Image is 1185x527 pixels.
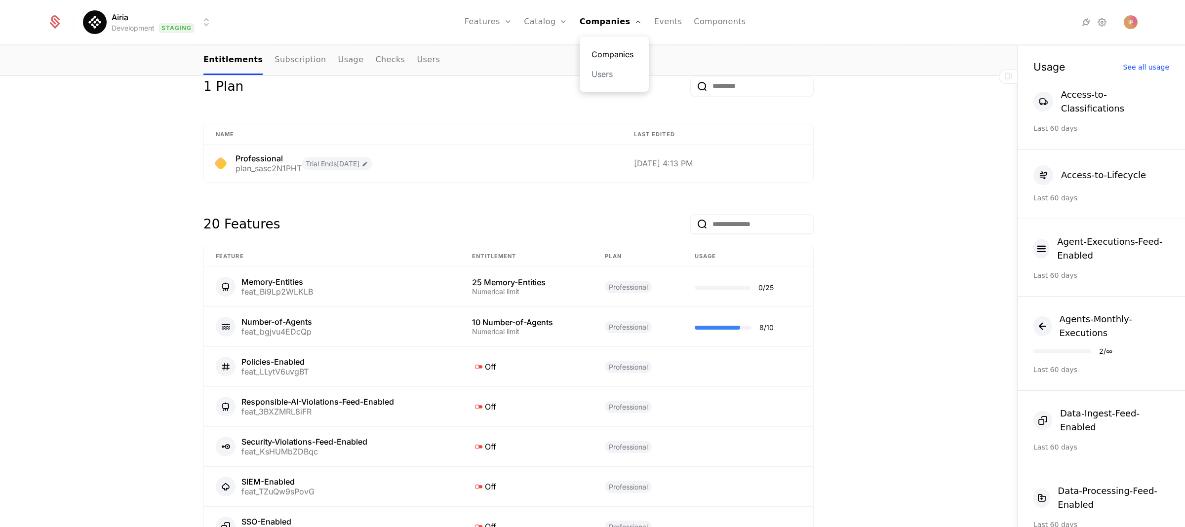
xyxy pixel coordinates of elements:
div: plan_sasc2N1PHT [236,164,302,172]
div: 25 Memory-Entities [472,278,581,286]
div: feat_TZuQw9sPovG [241,488,315,495]
span: Airia [112,11,128,23]
th: Entitlement [460,246,593,267]
div: SIEM-Enabled [241,478,315,486]
div: See all usage [1123,64,1169,71]
button: Data-Processing-Feed-Enabled [1033,484,1169,512]
div: Security-Violations-Feed-Enabled [241,438,367,446]
div: Responsible-AI-Violations-Feed-Enabled [241,398,394,406]
ul: Choose Sub Page [203,46,440,75]
th: Feature [204,246,460,267]
div: Last 60 days [1033,123,1169,133]
img: Ivana Popova [1124,15,1138,29]
div: Off [472,360,581,373]
div: 1 Plan [203,76,243,96]
div: 20 Features [203,214,280,234]
div: Numerical limit [472,288,581,295]
div: 2 / ∞ [1099,348,1112,355]
a: Entitlements [203,46,263,75]
a: Settings [1096,16,1108,28]
span: Professional [605,441,652,453]
button: Agents-Monthly-Executions [1033,312,1169,340]
div: Memory-Entities [241,278,313,286]
div: [DATE] 4:13 PM [634,159,801,167]
div: feat_KsHUMbZDBqc [241,448,367,455]
div: Data-Ingest-Feed-Enabled [1060,407,1169,434]
a: Users [592,68,637,80]
nav: Main [203,46,814,75]
div: Professional [236,154,302,162]
th: Usage [683,246,813,267]
div: Usage [1033,62,1065,72]
a: Users [417,46,440,75]
div: Data-Processing-Feed-Enabled [1058,484,1169,512]
a: Companies [592,48,637,60]
div: 8 / 10 [759,324,774,331]
th: plan [593,246,683,267]
div: SSO-Enabled [241,518,316,526]
span: Trial Ends [DATE] [302,157,372,170]
div: 10 Number-of-Agents [472,318,581,326]
div: Last 60 days [1033,270,1169,280]
button: Select environment [86,11,212,33]
span: Professional [605,481,652,493]
button: Open user button [1124,15,1138,29]
a: Integrations [1080,16,1092,28]
div: Number-of-Agents [241,318,312,326]
div: Agents-Monthly-Executions [1060,312,1170,340]
button: Access-to-Classifications [1033,88,1169,115]
div: feat_LLytV6uvgBT [241,368,309,376]
div: feat_Bi9Lp2WLKLB [241,288,313,296]
a: Subscription [275,46,326,75]
div: Agent-Executions-Feed-Enabled [1057,235,1169,263]
div: Off [472,400,581,413]
span: Staging [158,23,195,33]
div: Last 60 days [1033,193,1169,203]
div: feat_3BXZMRL8iFR [241,408,394,415]
div: Off [472,440,581,453]
div: Last 60 days [1033,442,1169,452]
a: Checks [375,46,405,75]
span: Professional [605,401,652,413]
div: Access-to-Lifecycle [1061,168,1146,182]
div: Off [472,480,581,493]
th: Name [204,124,622,145]
div: Numerical limit [472,328,581,335]
div: feat_bgjvu4EDcQp [241,328,312,336]
div: Development [112,23,155,33]
div: Access-to-Classifications [1061,88,1169,115]
span: Professional [605,361,652,373]
span: Professional [605,321,652,333]
img: Airia [83,10,107,34]
div: Last 60 days [1033,365,1169,375]
button: Agent-Executions-Feed-Enabled [1033,235,1169,263]
div: Policies-Enabled [241,358,309,366]
a: Usage [338,46,364,75]
th: Last edited [622,124,813,145]
button: Access-to-Lifecycle [1033,165,1146,185]
button: Data-Ingest-Feed-Enabled [1033,407,1169,434]
span: Professional [605,281,652,293]
div: 0 / 25 [758,284,774,291]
